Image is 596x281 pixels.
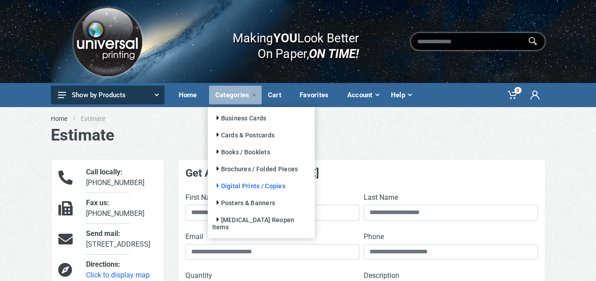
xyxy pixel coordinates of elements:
label: First Name [185,192,220,203]
div: Help [385,86,417,104]
label: Quantity [185,270,212,281]
a: Cart [262,83,293,107]
b: YOU [273,30,297,45]
span: Directions: [86,260,120,269]
div: [STREET_ADDRESS] [79,228,163,250]
a: 0 [501,83,524,107]
a: Home [51,114,67,123]
a: Brochures / Folded Pieces [212,165,298,173]
a: Posters & Banners [212,199,275,207]
div: Cart [262,86,293,104]
h1: Estimate [51,126,546,145]
div: Categories [209,86,262,104]
div: Account [341,86,385,104]
img: Logo.png [70,4,145,79]
i: ON TIME! [309,46,359,61]
h4: Get A Custom Quote [DATE] [185,167,538,180]
a: Favorites [293,83,341,107]
span: Fax us: [86,198,109,207]
a: Business Cards [212,115,267,122]
nav: breadcrumb [51,114,546,123]
span: Send mail: [86,229,120,238]
label: Description [364,270,399,281]
div: Favorites [293,86,341,104]
button: Show by Products [51,86,164,104]
div: [PHONE_NUMBER] [79,198,163,219]
a: Click to display map [86,271,150,279]
div: [PHONE_NUMBER] [79,167,163,188]
li: Estimate [81,114,119,123]
label: Email [185,231,203,242]
div: Home [173,86,209,104]
span: Call locally: [86,168,123,176]
a: Digital Prints / Copies [212,182,285,190]
div: Making Look Better On Paper, [215,21,359,62]
a: Home [173,83,209,107]
a: [MEDICAL_DATA] Reopen Items [212,216,295,231]
span: 0 [514,87,522,94]
a: Books / Booklets [212,149,270,156]
a: Cards & Postcards [212,132,275,139]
